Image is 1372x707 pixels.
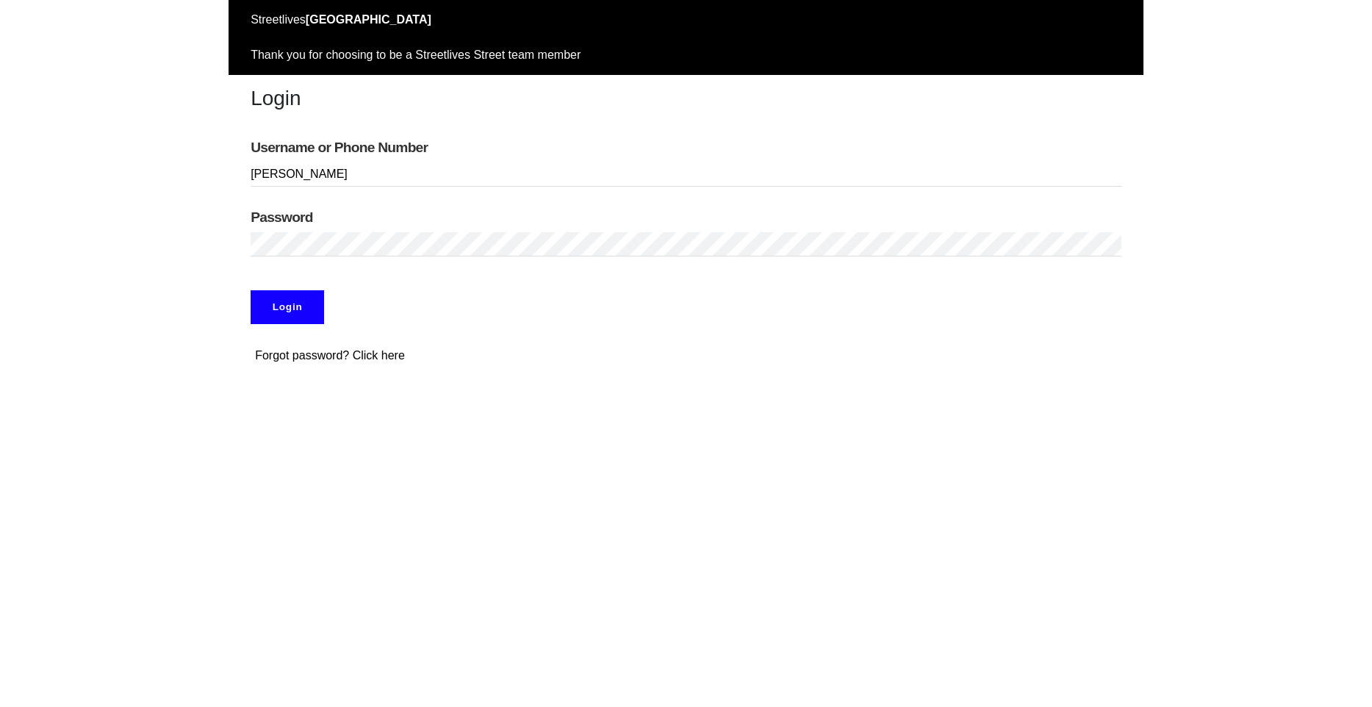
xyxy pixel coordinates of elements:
[251,139,1121,157] label: Username or Phone Number
[251,162,1121,187] input: Enter your username or phone number
[251,290,324,324] input: Login
[306,13,431,26] strong: [GEOGRAPHIC_DATA]
[251,11,1121,29] div: Streetlives
[251,209,1121,226] label: Password
[251,46,1121,64] div: Thank you for choosing to be a Streetlives Street team member
[251,86,1121,111] h3: Login
[251,346,409,365] button: Forgot password? Click here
